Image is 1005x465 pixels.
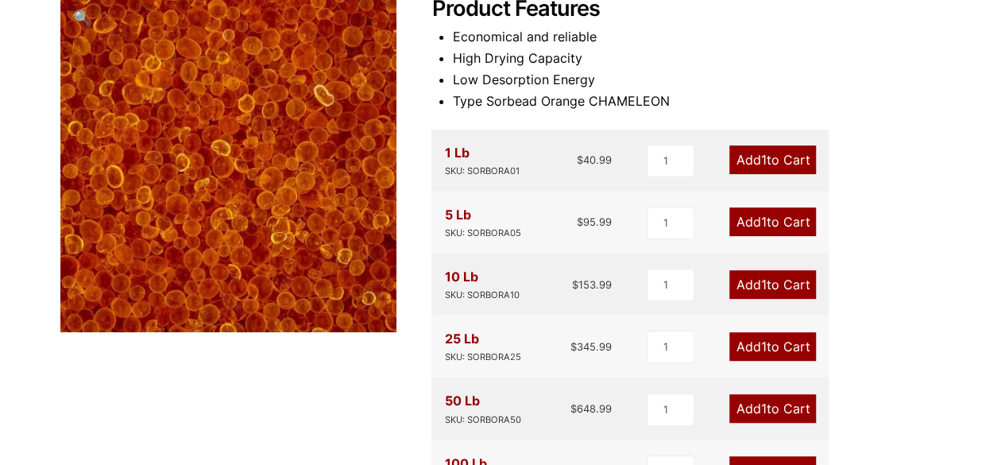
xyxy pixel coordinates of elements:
[572,278,578,291] span: $
[453,91,945,112] li: Type Sorbead Orange CHAMELEON
[444,204,520,241] div: 5 Lb
[453,26,945,48] li: Economical and reliable
[729,332,816,361] a: Add1to Cart
[760,277,766,293] span: 1
[577,153,612,166] bdi: 40.99
[729,270,816,299] a: Add1to Cart
[444,226,520,241] div: SKU: SORBORA05
[453,48,945,69] li: High Drying Capacity
[577,215,583,228] span: $
[444,350,520,365] div: SKU: SORBORA25
[444,288,519,303] div: SKU: SORBORA10
[729,207,816,236] a: Add1to Cart
[572,278,612,291] bdi: 153.99
[73,9,91,26] span: 🔍
[570,402,577,415] span: $
[570,340,612,353] bdi: 345.99
[729,394,816,423] a: Add1to Cart
[577,153,583,166] span: $
[444,328,520,365] div: 25 Lb
[760,152,766,168] span: 1
[570,402,612,415] bdi: 648.99
[444,266,519,303] div: 10 Lb
[453,69,945,91] li: Low Desorption Energy
[444,164,519,179] div: SKU: SORBORA01
[570,340,577,353] span: $
[760,401,766,417] span: 1
[760,339,766,355] span: 1
[729,145,816,174] a: Add1to Cart
[444,390,520,427] div: 50 Lb
[444,142,519,179] div: 1 Lb
[577,215,612,228] bdi: 95.99
[760,214,766,230] span: 1
[444,413,520,428] div: SKU: SORBORA50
